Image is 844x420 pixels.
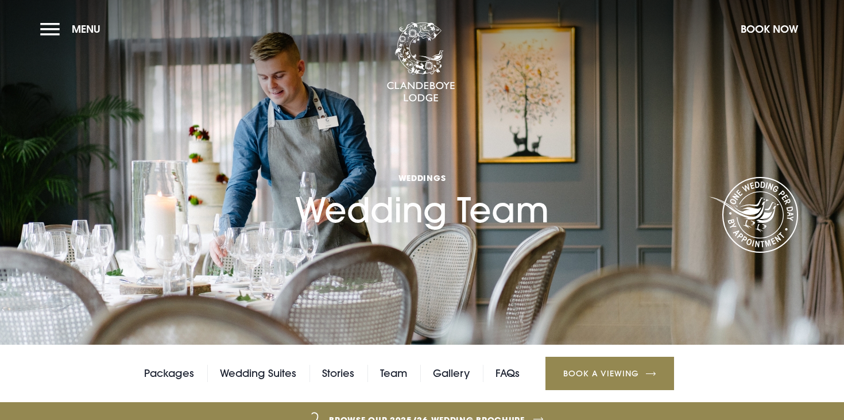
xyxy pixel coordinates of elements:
[735,17,804,41] button: Book Now
[72,22,100,36] span: Menu
[380,365,407,382] a: Team
[40,17,106,41] button: Menu
[545,357,674,390] a: Book a Viewing
[295,172,549,183] span: Weddings
[495,365,520,382] a: FAQs
[144,365,194,382] a: Packages
[386,22,455,103] img: Clandeboye Lodge
[322,365,354,382] a: Stories
[433,365,470,382] a: Gallery
[295,120,549,230] h1: Wedding Team
[220,365,296,382] a: Wedding Suites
